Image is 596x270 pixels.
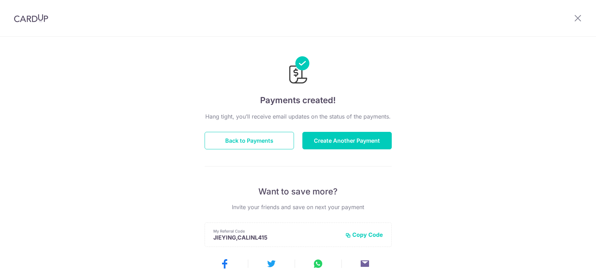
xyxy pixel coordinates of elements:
[213,234,340,241] p: JIEYING,CALINL415
[14,14,48,22] img: CardUp
[551,249,589,267] iframe: Opens a widget where you can find more information
[205,94,392,107] h4: Payments created!
[205,112,392,121] p: Hang tight, you’ll receive email updates on the status of the payments.
[205,203,392,211] p: Invite your friends and save on next your payment
[205,186,392,197] p: Want to save more?
[213,228,340,234] p: My Referral Code
[287,56,309,86] img: Payments
[302,132,392,149] button: Create Another Payment
[345,231,383,238] button: Copy Code
[205,132,294,149] button: Back to Payments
